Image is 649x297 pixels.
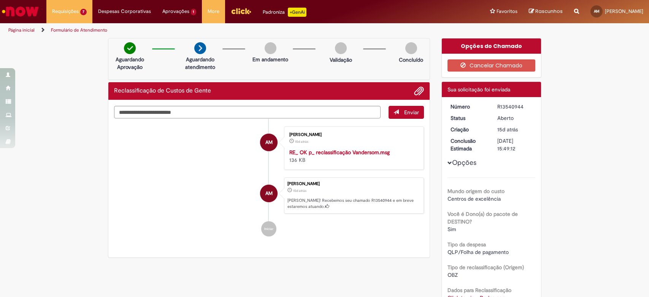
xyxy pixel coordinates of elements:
span: OBZ [447,271,458,278]
img: arrow-next.png [194,42,206,54]
a: RE_ OK p_ reclassificação Vandersom.msg [289,149,390,156]
dt: Criação [445,126,492,133]
span: Sim [447,226,456,233]
span: AM [594,9,600,14]
div: Opções do Chamado [442,38,541,54]
ul: Trilhas de página [6,23,427,37]
time: 16/09/2025 16:49:08 [293,188,306,193]
span: Rascunhos [535,8,563,15]
time: 16/09/2025 16:49:08 [497,126,518,133]
div: [PERSON_NAME] [289,133,416,137]
span: Aprovações [162,8,189,15]
button: Adicionar anexos [414,86,424,96]
textarea: Digite sua mensagem aqui... [114,106,381,119]
time: 17/09/2025 08:38:35 [295,139,308,144]
span: QLP/Folha de pagamento [447,249,509,255]
b: Tipo de reclassificação (Origem) [447,264,524,271]
img: img-circle-grey.png [335,42,347,54]
span: 15d atrás [497,126,518,133]
span: [PERSON_NAME] [605,8,643,14]
dt: Conclusão Estimada [445,137,492,152]
div: 16/09/2025 16:49:08 [497,126,533,133]
span: AM [265,184,273,203]
h2: Reclassificação de Custos de Gente Histórico de tíquete [114,88,211,94]
div: 136 KB [289,148,416,164]
span: 1 [191,9,197,15]
p: Em andamento [252,56,288,63]
span: 7 [80,9,87,15]
p: Validação [330,56,352,64]
p: Aguardando atendimento [182,56,219,71]
a: Formulário de Atendimento [51,27,107,33]
b: Dados para Reclassificação [447,287,511,294]
div: [PERSON_NAME] [287,182,420,186]
span: 15d atrás [295,139,308,144]
span: Requisições [52,8,79,15]
span: Centros de excelência [447,195,501,202]
dt: Status [445,114,492,122]
b: Você é Dono(a) do pacote de DESTINO? [447,211,518,225]
p: [PERSON_NAME]! Recebemos seu chamado R13540944 e em breve estaremos atuando. [287,198,420,209]
button: Cancelar Chamado [447,59,535,72]
img: click_logo_yellow_360x200.png [231,5,251,17]
span: More [208,8,219,15]
div: Ana Laura Bastos Machado [260,185,278,202]
p: +GenAi [288,8,306,17]
b: Tipo da despesa [447,241,486,248]
button: Enviar [389,106,424,119]
li: Ana Laura Bastos Machado [114,177,424,214]
div: [DATE] 15:49:12 [497,137,533,152]
img: img-circle-grey.png [265,42,276,54]
span: Despesas Corporativas [98,8,151,15]
img: img-circle-grey.png [405,42,417,54]
img: check-circle-green.png [124,42,136,54]
img: ServiceNow [1,4,40,19]
span: Sua solicitação foi enviada [447,86,510,93]
div: R13540944 [497,103,533,110]
p: Aguardando Aprovação [111,56,148,71]
span: 15d atrás [293,188,306,193]
dt: Número [445,103,492,110]
p: Concluído [399,56,423,64]
b: Mundo origem do custo [447,188,505,195]
span: AM [265,133,273,152]
span: Favoritos [497,8,517,15]
span: Enviar [404,109,419,116]
a: Rascunhos [529,8,563,15]
a: Página inicial [8,27,35,33]
div: Padroniza [263,8,306,17]
div: Ana Laura Bastos Machado [260,134,278,151]
ul: Histórico de tíquete [114,119,424,244]
div: Aberto [497,114,533,122]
